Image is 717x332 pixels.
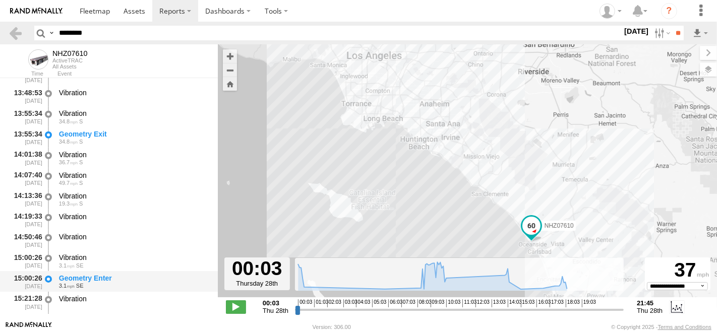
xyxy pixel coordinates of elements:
[431,299,445,307] span: 09:03
[8,128,43,147] div: 13:55:34 [DATE]
[6,322,52,332] a: Visit our Website
[508,299,522,307] span: 14:03
[545,222,574,229] span: NHZ07610
[57,72,218,77] div: Event
[59,88,208,97] div: Vibration
[59,180,78,186] span: 49.7
[417,299,432,307] span: 08:03
[79,159,83,165] span: Heading: 200
[8,293,43,311] div: 15:21:28 [DATE]
[52,57,88,63] div: ActiveTRAC
[692,26,709,40] label: Export results as...
[59,191,208,201] div: Vibration
[59,294,208,303] div: Vibration
[76,262,84,269] span: Heading: 147
[8,313,43,332] div: 15:47:33 [DATE]
[59,232,208,241] div: Vibration
[59,212,208,221] div: Vibration
[446,299,460,307] span: 10:03
[8,26,23,40] a: Back to previous Page
[566,299,580,307] span: 18:03
[223,49,237,63] button: Zoom in
[223,63,237,77] button: Zoom out
[59,159,78,165] span: 36.7
[658,324,711,330] a: Terms and Conditions
[79,180,83,186] span: Heading: 173
[521,299,535,307] span: 15:03
[650,26,672,40] label: Search Filter Options
[492,299,506,307] span: 13:03
[59,283,75,289] span: 3.1
[10,8,63,15] img: rand-logo.svg
[637,307,663,314] span: Thu 28th Aug 2025
[298,299,312,307] span: 00:03
[343,299,357,307] span: 03:03
[8,149,43,167] div: 14:01:38 [DATE]
[314,299,328,307] span: 01:03
[550,299,564,307] span: 17:03
[59,274,208,283] div: Geometry Enter
[263,307,288,314] span: Thu 28th Aug 2025
[59,118,78,124] span: 34.8
[8,231,43,250] div: 14:50:46 [DATE]
[8,87,43,106] div: 13:48:53 [DATE]
[226,300,246,313] label: Play/Stop
[356,299,370,307] span: 04:03
[401,299,415,307] span: 07:03
[611,324,711,330] div: © Copyright 2025 -
[59,139,78,145] span: 34.8
[388,299,402,307] span: 06:03
[661,3,677,19] i: ?
[59,201,78,207] span: 19.3
[79,201,83,207] span: Heading: 162
[59,171,208,180] div: Vibration
[536,299,551,307] span: 16:03
[59,109,208,118] div: Vibration
[8,169,43,188] div: 14:07:40 [DATE]
[8,72,43,77] div: Time
[313,324,351,330] div: Version: 306.00
[8,252,43,271] div: 15:00:26 [DATE]
[646,259,709,282] div: 37
[76,283,84,289] span: Heading: 147
[582,299,596,307] span: 19:03
[59,262,75,269] span: 3.1
[59,253,208,262] div: Vibration
[263,299,288,307] strong: 00:03
[8,272,43,291] div: 15:00:26 [DATE]
[8,108,43,126] div: 13:55:34 [DATE]
[622,26,650,37] label: [DATE]
[8,190,43,209] div: 14:13:36 [DATE]
[223,77,237,91] button: Zoom Home
[59,129,208,139] div: Geometry Exit
[596,4,625,19] div: Zulema McIntosch
[8,211,43,229] div: 14:19:33 [DATE]
[52,49,88,57] div: NHZ07610 - View Asset History
[462,299,476,307] span: 11:03
[372,299,386,307] span: 05:03
[327,299,341,307] span: 02:03
[475,299,490,307] span: 12:03
[637,299,663,307] strong: 21:45
[52,63,88,70] div: All Assets
[79,139,83,145] span: Heading: 197
[79,118,83,124] span: Heading: 197
[47,26,55,40] label: Search Query
[59,150,208,159] div: Vibration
